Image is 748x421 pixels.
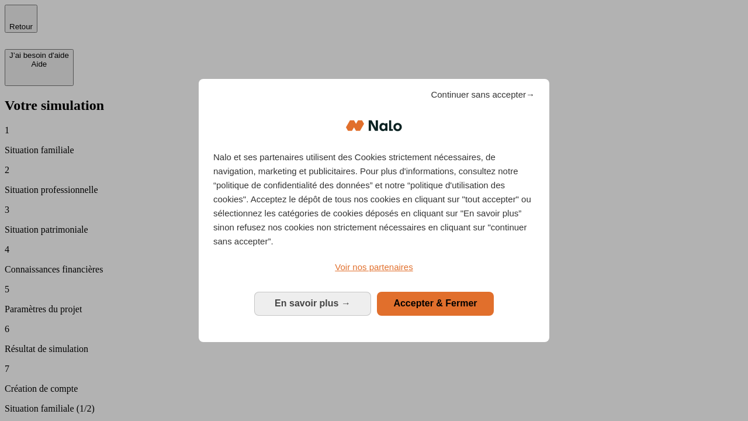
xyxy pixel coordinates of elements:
button: En savoir plus: Configurer vos consentements [254,292,371,315]
div: Bienvenue chez Nalo Gestion du consentement [199,79,549,341]
span: Continuer sans accepter→ [431,88,535,102]
span: Accepter & Fermer [393,298,477,308]
span: Voir nos partenaires [335,262,413,272]
img: Logo [346,108,402,143]
a: Voir nos partenaires [213,260,535,274]
span: En savoir plus → [275,298,351,308]
p: Nalo et ses partenaires utilisent des Cookies strictement nécessaires, de navigation, marketing e... [213,150,535,249]
button: Accepter & Fermer: Accepter notre traitement des données et fermer [377,292,494,315]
